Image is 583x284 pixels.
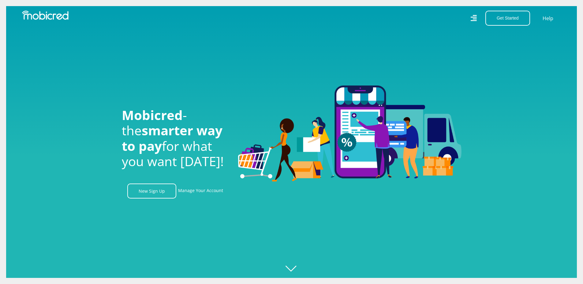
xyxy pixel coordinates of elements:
img: Welcome to Mobicred [238,86,462,182]
span: smarter way to pay [122,122,222,154]
img: Mobicred [22,11,69,20]
button: Get Started [485,11,530,26]
a: Manage Your Account [178,184,223,198]
a: New Sign Up [127,184,176,198]
a: Help [542,14,554,22]
span: Mobicred [122,106,183,124]
h1: - the for what you want [DATE]! [122,107,229,169]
